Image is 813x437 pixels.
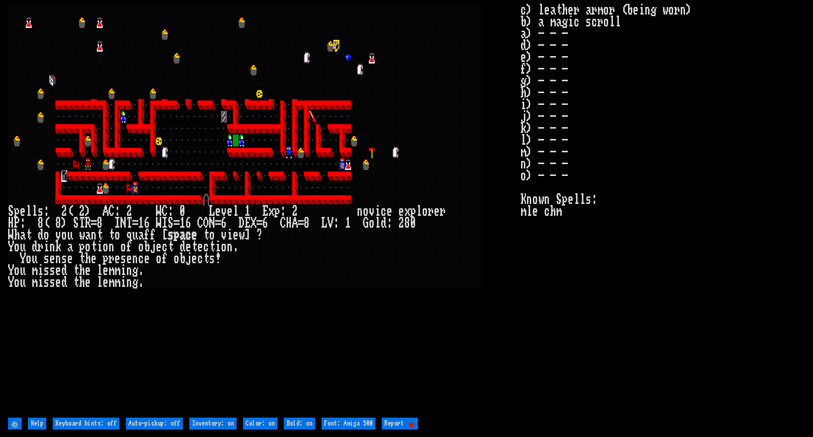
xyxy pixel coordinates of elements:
div: s [44,253,49,265]
div: o [85,241,91,253]
div: a [20,229,26,241]
div: c [162,241,168,253]
div: t [168,241,174,253]
div: o [14,241,20,253]
div: n [91,229,97,241]
div: 8 [55,217,61,229]
div: t [73,277,79,288]
div: i [97,241,103,253]
div: u [20,265,26,277]
div: S [8,206,14,217]
div: N [209,217,215,229]
div: . [138,265,144,277]
div: n [49,241,55,253]
div: d [38,229,44,241]
div: n [109,241,115,253]
div: e [434,206,440,217]
div: e [186,241,191,253]
div: v [221,229,227,241]
input: Auto-pickup: off [126,418,183,429]
stats: c) leather armor (being worn) b) a magic scroll a) - - - d) - - - e) - - - f) - - - g) - - - h) -... [520,4,805,415]
div: o [115,229,120,241]
div: C [162,206,168,217]
div: x [404,206,410,217]
div: 1 [345,217,351,229]
div: 2 [398,217,404,229]
div: o [422,206,428,217]
div: ] [245,229,251,241]
div: p [174,229,180,241]
div: u [132,229,138,241]
div: C [197,217,203,229]
div: p [14,206,20,217]
div: r [38,241,44,253]
div: 8 [404,217,410,229]
div: d [180,241,186,253]
div: d [61,277,67,288]
div: e [67,253,73,265]
div: w [79,229,85,241]
div: n [126,265,132,277]
input: ⚙️ [8,418,22,429]
input: Help [28,418,46,429]
div: e [115,253,120,265]
div: = [256,217,262,229]
div: m [32,277,38,288]
div: 6 [144,217,150,229]
div: u [20,277,26,288]
div: W [8,229,14,241]
div: s [168,229,174,241]
div: m [109,277,115,288]
div: f [144,229,150,241]
div: l [416,206,422,217]
div: . [233,241,239,253]
div: l [97,277,103,288]
div: u [67,229,73,241]
div: E [245,217,251,229]
div: m [109,265,115,277]
div: t [109,229,115,241]
div: e [156,241,162,253]
div: T [79,217,85,229]
div: i [215,241,221,253]
div: O [203,217,209,229]
div: u [32,253,38,265]
div: A [103,206,109,217]
div: l [233,206,239,217]
div: t [73,265,79,277]
div: i [120,277,126,288]
div: D [239,217,245,229]
div: t [97,229,103,241]
div: 6 [262,217,268,229]
div: m [115,277,120,288]
div: n [357,206,363,217]
div: e [103,265,109,277]
div: = [298,217,304,229]
div: c [138,253,144,265]
div: : [168,206,174,217]
div: i [227,229,233,241]
div: n [126,277,132,288]
input: Inventory: on [189,418,237,429]
div: o [174,253,180,265]
div: e [85,265,91,277]
div: e [20,206,26,217]
div: e [91,253,97,265]
div: t [91,241,97,253]
div: j [150,241,156,253]
div: 2 [61,206,67,217]
div: r [440,206,446,217]
div: d [32,241,38,253]
div: i [375,206,381,217]
div: ? [256,229,262,241]
div: L [322,217,327,229]
div: e [103,277,109,288]
div: 1 [245,206,251,217]
div: H [286,217,292,229]
div: e [215,206,221,217]
div: S [168,217,174,229]
div: V [327,217,333,229]
div: : [280,206,286,217]
div: N [120,217,126,229]
div: 2 [79,206,85,217]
